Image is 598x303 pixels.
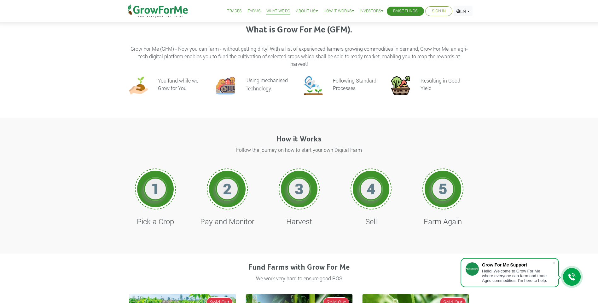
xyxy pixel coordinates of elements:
[199,217,255,226] h4: Pay and Monitor
[146,180,165,198] h1: 1
[482,262,552,267] div: Grow For Me Support
[227,8,242,14] a: Trades
[296,8,318,14] a: About Us
[333,77,376,91] h6: Following Standard Processes
[391,76,410,95] img: growforme image
[129,76,148,95] img: growforme image
[433,180,452,198] h1: 5
[304,76,323,95] img: growforme image
[415,217,471,226] h4: Farm Again
[246,77,288,92] p: Using mechanised Technology.
[129,263,469,272] h4: Fund Farms with Grow For Me
[130,45,468,68] p: Grow For Me (GFM) - Now you can farm - without getting dirty! With a list of experienced farmers ...
[130,25,468,36] h3: What is Grow For Me (GFM).
[158,77,198,91] h6: You fund while we Grow for You
[266,8,290,14] a: What We Do
[343,217,399,226] h4: Sell
[454,6,473,16] a: EN
[218,180,237,198] h1: 2
[247,8,261,14] a: Farms
[323,8,354,14] a: How it Works
[362,180,380,198] h1: 4
[421,77,460,91] h6: Resulting in Good Yield
[124,135,474,144] h4: How it Works
[482,269,552,283] div: Hello! Welcome to Grow For Me where everyone can farm and trade Agric commodities. I'm here to help.
[432,8,446,14] a: Sign In
[216,76,235,95] img: growforme image
[130,275,468,282] p: We work very hard to ensure good ROS
[393,8,418,14] a: Raise Funds
[290,180,309,198] h1: 3
[360,8,383,14] a: Investors
[127,217,183,226] h4: Pick a Crop
[125,146,473,154] p: Follow the journey on how to start your own Digital Farm
[271,217,327,226] h4: Harvest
